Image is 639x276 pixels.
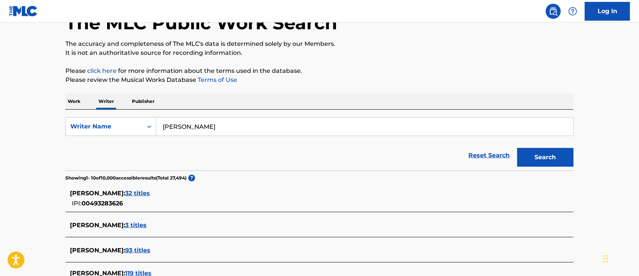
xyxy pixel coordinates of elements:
[125,247,150,254] span: 93 titles
[65,94,83,109] p: Work
[546,4,561,19] a: Public Search
[65,75,574,84] p: Please review the Musical Works Database
[465,147,513,164] a: Reset Search
[196,76,237,83] a: Terms of Use
[565,4,580,19] div: Help
[585,2,630,21] a: Log In
[65,39,574,48] p: The accuracy and completeness of The MLC's data is determined solely by our Members.
[82,200,123,207] span: 00493283626
[568,7,577,16] img: help
[601,240,639,276] iframe: Chat Widget
[70,190,125,197] span: [PERSON_NAME] :
[65,175,186,181] p: Showing 1 - 10 of 10,000 accessible results (Total 27,494 )
[70,122,138,131] div: Writer Name
[517,148,574,167] button: Search
[125,222,147,229] span: 3 titles
[125,190,150,197] span: 32 titles
[96,94,116,109] p: Writer
[87,67,117,74] a: click here
[65,48,574,57] p: It is not an authoritative source for recording information.
[70,247,125,254] span: [PERSON_NAME] :
[9,6,38,17] img: MLC Logo
[188,175,195,181] span: ?
[65,117,574,170] form: Search Form
[70,222,125,229] span: [PERSON_NAME] :
[72,200,82,207] span: IPI:
[549,7,558,16] img: search
[604,247,608,270] div: Drag
[130,94,157,109] p: Publisher
[65,66,574,75] p: Please for more information about the terms used in the database.
[65,12,337,34] h1: The MLC Public Work Search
